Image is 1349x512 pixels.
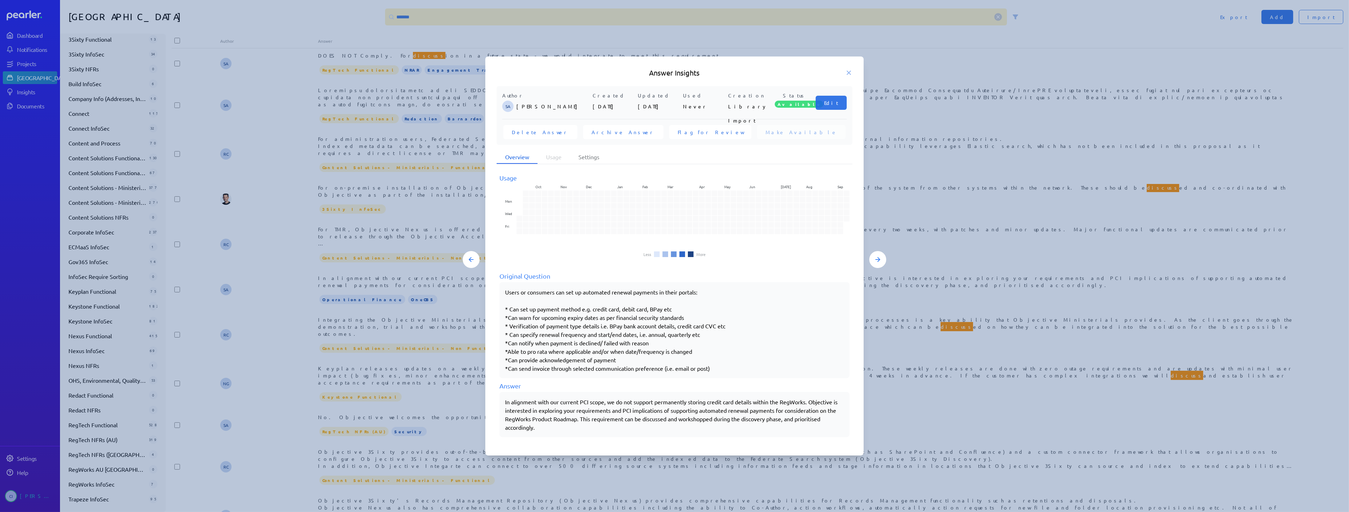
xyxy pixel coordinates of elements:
div: Answer [499,381,850,391]
button: Edit [816,96,847,110]
button: Next Answer [869,251,886,268]
text: Fri [505,224,509,229]
p: Status [773,92,816,99]
p: [PERSON_NAME] [516,99,590,113]
text: Mon [505,198,512,204]
text: Oct [535,184,541,189]
div: Original Question [499,271,850,281]
p: Updated [638,92,680,99]
text: [DATE] [781,184,791,189]
p: [DATE] [593,99,635,113]
text: Jun [749,184,755,189]
div: Usage [499,173,850,183]
button: Delete Answer [503,125,577,139]
text: Mar [668,184,674,189]
text: Aug [806,184,813,189]
text: Apr [699,184,705,189]
p: Creation [728,92,771,99]
span: Steve Ackermann [502,101,514,112]
span: Flag for Review [678,129,743,136]
text: Nov [560,184,567,189]
p: Created [593,92,635,99]
li: Usage [538,150,570,164]
span: Edit [824,99,838,106]
li: Less [643,252,651,256]
li: Settings [570,150,608,164]
span: Archive Answer [592,129,655,136]
button: Archive Answer [583,125,664,139]
span: Make Available [766,129,837,136]
p: Never [683,99,725,113]
p: Used [683,92,725,99]
text: Wed [505,211,512,216]
li: More [696,252,706,256]
text: Feb [642,184,648,189]
button: Make Available [757,125,846,139]
div: In alignment with our current PCI scope, we do not support permanently storing credit card detail... [505,398,844,431]
button: Flag for Review [669,125,751,139]
text: May [724,184,731,189]
span: Delete Answer [512,129,569,136]
p: Author [502,92,590,99]
text: Jan [617,184,623,189]
button: Previous Answer [463,251,480,268]
li: Overview [497,150,538,164]
p: Library Import [728,99,771,113]
p: Users or consumers can set up automated renewal payments in their portals: * Can set up payment m... [505,288,844,373]
span: Available [775,101,823,108]
p: [DATE] [638,99,680,113]
text: Dec [586,184,592,189]
text: Sep [838,184,843,189]
h5: Answer Insights [497,68,852,78]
